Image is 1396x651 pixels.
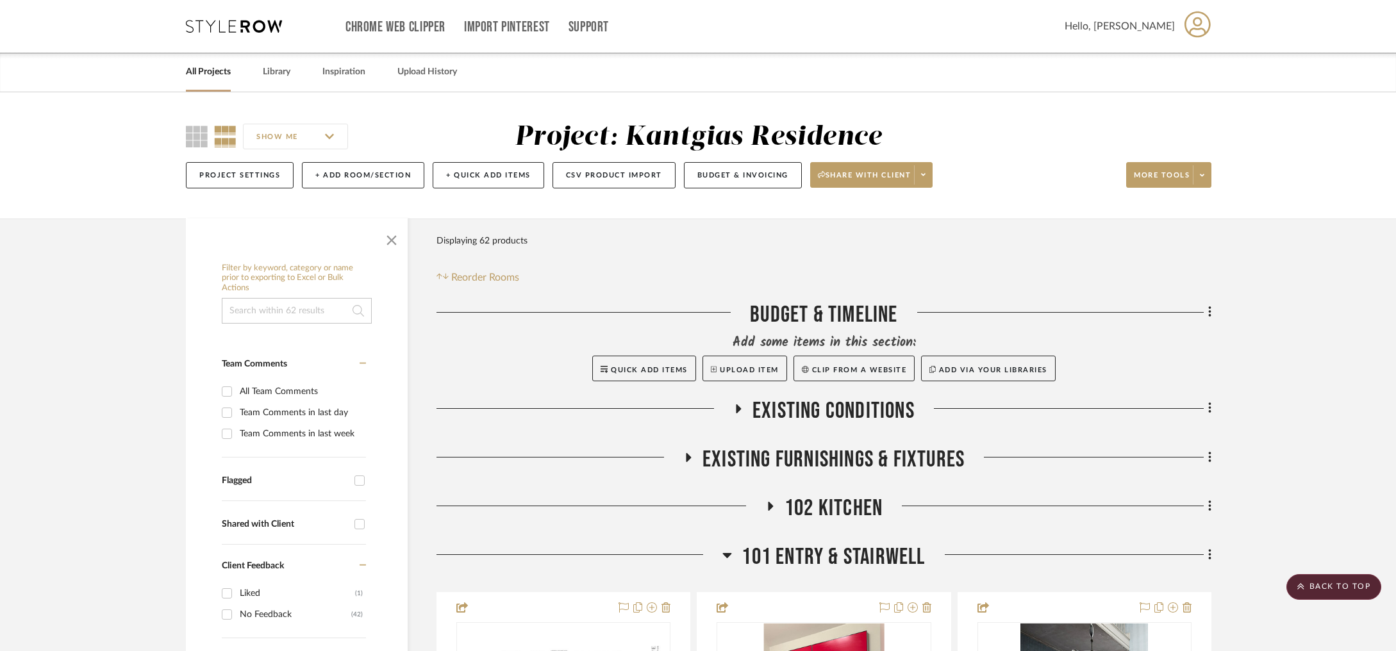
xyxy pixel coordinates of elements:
a: Import Pinterest [464,22,550,33]
div: Liked [240,583,355,604]
span: Quick Add Items [611,367,688,374]
button: Clip from a website [794,356,915,381]
button: Quick Add Items [592,356,696,381]
span: More tools [1134,170,1190,190]
div: Add some items in this section: [436,334,1211,352]
button: Close [379,225,404,251]
button: Budget & Invoicing [684,162,802,188]
div: Team Comments in last week [240,424,363,444]
div: Team Comments in last day [240,402,363,423]
div: (1) [355,583,363,604]
a: Chrome Web Clipper [345,22,445,33]
div: Project: Kantgias Residence [515,124,882,151]
scroll-to-top-button: BACK TO TOP [1286,574,1381,600]
a: All Projects [186,63,231,81]
span: Team Comments [222,359,287,368]
button: Share with client [810,162,933,188]
span: Existing Conditions [752,397,915,425]
span: Share with client [818,170,911,190]
a: Support [569,22,609,33]
span: 101 Entry & Stairwell [742,543,925,571]
button: Reorder Rooms [436,270,519,285]
div: Displaying 62 products [436,228,528,254]
span: Existing Furnishings & Fixtures [702,446,965,474]
div: No Feedback [240,604,351,625]
button: Upload Item [702,356,787,381]
h6: Filter by keyword, category or name prior to exporting to Excel or Bulk Actions [222,263,372,293]
a: Upload History [397,63,457,81]
button: Add via your libraries [921,356,1056,381]
span: Client Feedback [222,561,284,570]
div: All Team Comments [240,381,363,402]
button: Project Settings [186,162,294,188]
button: + Add Room/Section [302,162,424,188]
div: (42) [351,604,363,625]
a: Inspiration [322,63,365,81]
span: Hello, [PERSON_NAME] [1065,19,1175,34]
span: 102 Kitchen [785,495,883,522]
button: + Quick Add Items [433,162,544,188]
button: CSV Product Import [553,162,676,188]
button: More tools [1126,162,1211,188]
div: Shared with Client [222,519,348,530]
div: Flagged [222,475,348,486]
span: Reorder Rooms [451,270,519,285]
a: Library [263,63,290,81]
input: Search within 62 results [222,298,372,324]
